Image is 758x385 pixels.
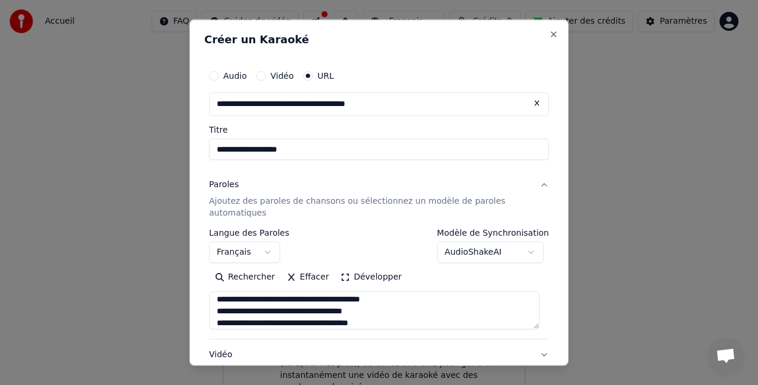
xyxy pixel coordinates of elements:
[209,228,549,338] div: ParolesAjoutez des paroles de chansons ou sélectionnez un modèle de paroles automatiques
[271,72,294,80] label: Vidéo
[317,72,334,80] label: URL
[209,228,290,236] label: Langue des Paroles
[204,34,554,45] h2: Créer un Karaoké
[281,267,335,286] button: Effacer
[209,195,530,219] p: Ajoutez des paroles de chansons ou sélectionnez un modèle de paroles automatiques
[335,267,407,286] button: Développer
[209,267,281,286] button: Rechercher
[209,169,549,229] button: ParolesAjoutez des paroles de chansons ou sélectionnez un modèle de paroles automatiques
[209,126,549,134] label: Titre
[437,228,549,236] label: Modèle de Synchronisation
[209,179,239,191] div: Paroles
[223,72,247,80] label: Audio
